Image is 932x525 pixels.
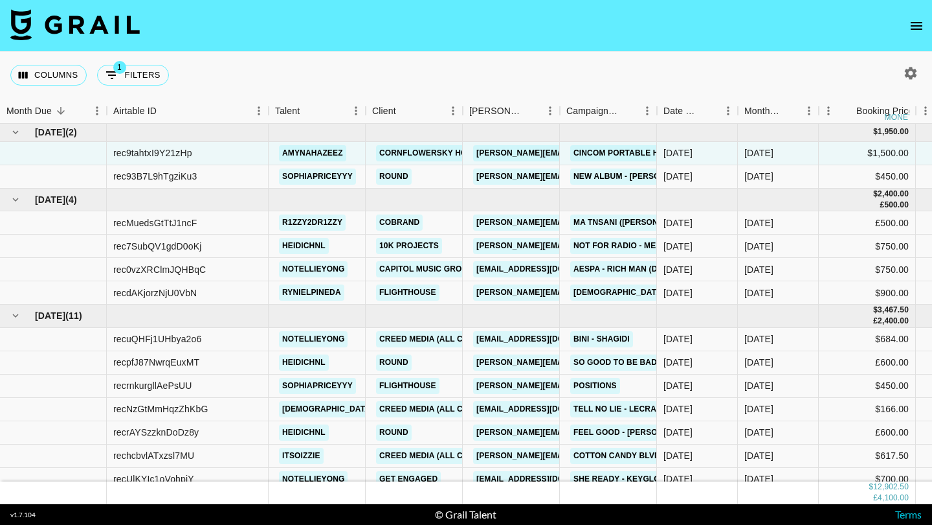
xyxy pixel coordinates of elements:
button: Sort [619,102,638,120]
a: [PERSON_NAME][EMAIL_ADDRESS][PERSON_NAME][DOMAIN_NAME] [473,238,751,254]
div: $ [873,189,878,200]
div: Airtable ID [113,99,157,124]
a: [EMAIL_ADDRESS][DOMAIN_NAME] [473,401,618,417]
a: [PERSON_NAME][EMAIL_ADDRESS][DOMAIN_NAME] [473,355,684,371]
div: Campaign (Type) [566,99,619,124]
div: $750.00 [819,258,916,281]
a: Ma Tnsani ([PERSON_NAME]) [570,215,694,231]
a: rynielpineda [279,285,344,301]
button: Sort [52,102,70,120]
div: 08/08/2025 [663,402,693,415]
div: 2,400.00 [878,316,909,327]
div: rechcbvlATxzsl7MU [113,449,194,462]
button: Sort [700,102,718,120]
button: Menu [638,101,657,121]
a: r1zzy2dr1zzy [279,215,346,231]
div: $700.00 [819,468,916,491]
a: 10k Projects [376,238,442,254]
button: hide children [6,191,25,209]
div: 500.00 [884,200,909,211]
div: recdAKjorzNjU0VbN [113,286,197,299]
a: Creed Media (All Campaigns) [376,448,511,464]
a: Terms [895,508,922,520]
button: Menu [346,101,366,121]
div: 18/08/2025 [663,426,693,439]
a: Tell No Lie - Lecrae [570,401,665,417]
a: [EMAIL_ADDRESS][DOMAIN_NAME] [473,331,618,347]
a: Round [376,355,412,371]
a: heidichnl [279,355,329,371]
div: £ [873,493,878,504]
span: [DATE] [35,309,65,322]
a: Creed Media (All Campaigns) [376,401,511,417]
button: hide children [6,307,25,325]
a: heidichnl [279,425,329,441]
div: rec0vzXRClmJQHBqC [113,263,206,276]
a: Round [376,169,412,185]
div: recrnkurgllAePsUU [113,379,192,392]
a: [PERSON_NAME][EMAIL_ADDRESS][PERSON_NAME][DOMAIN_NAME] [473,285,751,301]
div: Sep '25 [744,286,773,299]
div: £600.00 [819,351,916,375]
div: Oct '25 [744,170,773,183]
div: $450.00 [819,375,916,398]
div: v 1.7.104 [10,511,36,519]
div: 05/09/2025 [663,263,693,276]
div: Airtable ID [107,99,269,124]
div: Aug '25 [744,472,773,485]
a: Round [376,425,412,441]
div: 26/08/2025 [663,379,693,392]
div: recrAYSzzknDoDz8y [113,426,199,439]
a: notellieyong [279,261,348,277]
div: $ [873,305,878,316]
div: £500.00 [819,211,916,235]
div: Month Due [744,99,781,124]
div: £ [880,200,885,211]
div: $1,500.00 [819,142,916,165]
button: Sort [522,102,540,120]
span: ( 2 ) [65,126,77,139]
a: SO good to be BAD - dyl.an [570,355,697,371]
a: New Album - [PERSON_NAME] [570,169,699,185]
a: sophiapriceyyy [279,169,356,185]
a: CINCOM Portable Hand Massager × amynahazeez [570,145,796,161]
div: 15/09/2025 [663,240,693,253]
div: Date Created [663,99,700,124]
a: Flighthouse [376,378,439,394]
div: rec9tahtxI9Y21zHp [113,146,192,159]
div: rec93B7L9hTgziKu3 [113,170,197,183]
div: $ [869,482,873,493]
a: Not for Radio - Message 2 [570,238,693,254]
div: $166.00 [819,398,916,421]
div: Sep '25 [744,240,773,253]
div: 23/07/2025 [663,332,693,345]
div: £ [873,316,878,327]
button: Sort [157,102,175,120]
div: © Grail Talent [435,508,496,521]
div: $900.00 [819,281,916,305]
div: $750.00 [819,235,916,258]
div: Campaign (Type) [560,99,657,124]
div: 1,950.00 [878,126,909,137]
div: Date Created [657,99,738,124]
div: 30/09/2025 [663,170,693,183]
div: [PERSON_NAME] [469,99,522,124]
span: ( 4 ) [65,193,77,206]
a: [PERSON_NAME][EMAIL_ADDRESS][DOMAIN_NAME] [473,448,684,464]
div: recuQHFj1UHbya2o6 [113,332,201,345]
div: $684.00 [819,328,916,351]
div: $ [873,126,878,137]
div: $450.00 [819,165,916,189]
button: Menu [718,101,738,121]
a: [EMAIL_ADDRESS][DOMAIN_NAME] [473,471,618,487]
span: ( 11 ) [65,309,82,322]
button: Menu [540,101,560,121]
button: Menu [249,101,269,121]
div: 12,902.50 [873,482,909,493]
div: Client [372,99,396,124]
div: Sep '25 [744,216,773,229]
div: Booking Price [856,99,913,124]
div: Aug '25 [744,332,773,345]
a: itsoizzie [279,448,324,464]
div: Aug '25 [744,426,773,439]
